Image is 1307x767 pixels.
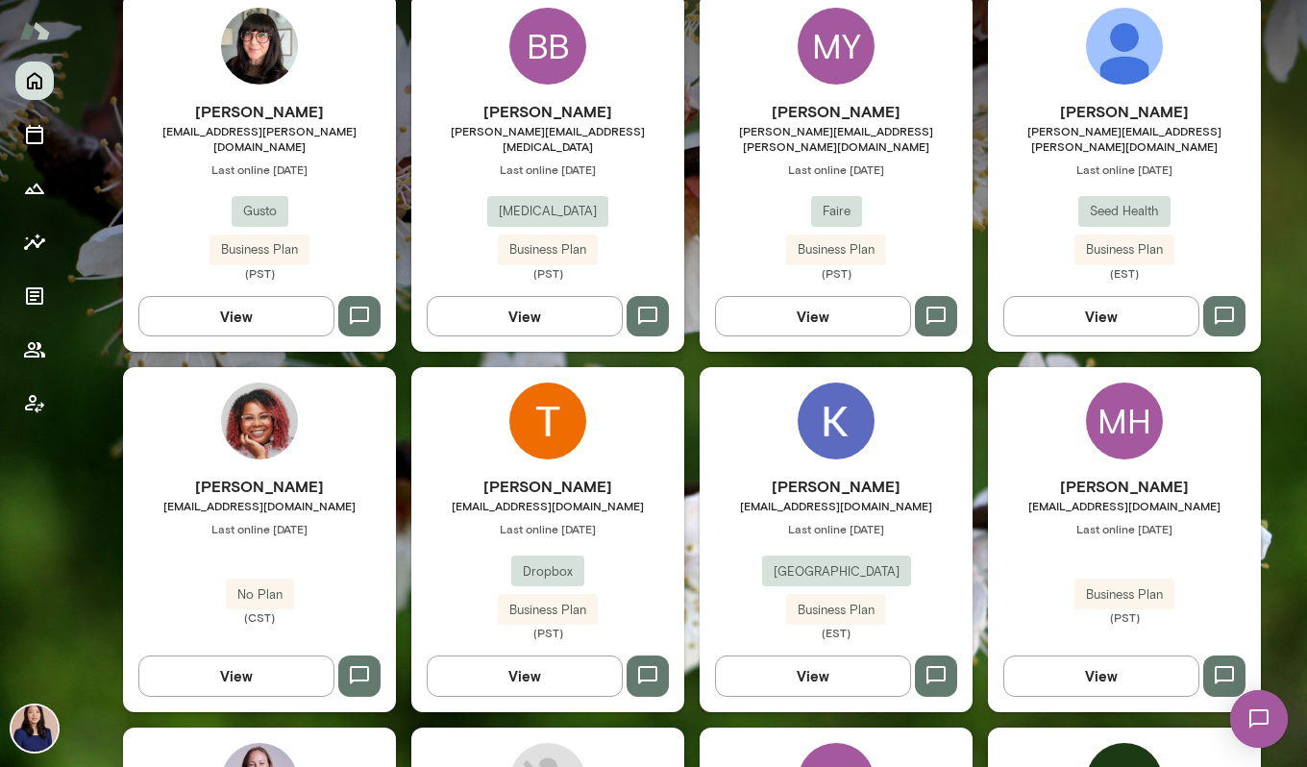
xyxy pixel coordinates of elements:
span: Dropbox [511,562,584,581]
img: Brittany Canty [221,383,298,459]
img: Kevin Rippon [798,383,875,459]
span: [PERSON_NAME][EMAIL_ADDRESS][PERSON_NAME][DOMAIN_NAME] [700,123,973,154]
span: Business Plan [786,240,886,260]
span: No Plan [226,585,294,605]
h6: [PERSON_NAME] [700,100,973,123]
span: (CST) [123,609,396,625]
span: Business Plan [210,240,309,260]
span: (EST) [700,625,973,640]
span: [EMAIL_ADDRESS][DOMAIN_NAME] [411,498,684,513]
span: Last online [DATE] [700,521,973,536]
span: Business Plan [1074,585,1174,605]
h6: [PERSON_NAME] [411,100,684,123]
div: MY [798,8,875,85]
span: Last online [DATE] [411,161,684,177]
span: Last online [DATE] [123,161,396,177]
img: Mento [19,12,50,49]
button: View [1003,656,1199,696]
button: Sessions [15,115,54,154]
span: Last online [DATE] [988,521,1261,536]
span: Business Plan [498,240,598,260]
button: View [138,656,334,696]
span: Last online [DATE] [700,161,973,177]
span: Last online [DATE] [988,161,1261,177]
button: View [1003,296,1199,336]
span: (PST) [411,625,684,640]
button: Documents [15,277,54,315]
div: MH [1086,383,1163,459]
img: Leah Kim [12,705,58,752]
button: Insights [15,223,54,261]
img: Theresa Ma [509,383,586,459]
button: View [715,296,911,336]
span: [GEOGRAPHIC_DATA] [762,562,911,581]
span: Business Plan [498,601,598,620]
button: View [427,296,623,336]
h6: [PERSON_NAME] [700,475,973,498]
h6: [PERSON_NAME] [123,100,396,123]
span: Faire [811,202,862,221]
div: BB [509,8,586,85]
span: [EMAIL_ADDRESS][DOMAIN_NAME] [123,498,396,513]
h6: [PERSON_NAME] [411,475,684,498]
span: (PST) [988,609,1261,625]
h6: [PERSON_NAME] [988,100,1261,123]
span: [EMAIL_ADDRESS][PERSON_NAME][DOMAIN_NAME] [123,123,396,154]
span: Business Plan [1074,240,1174,260]
span: Last online [DATE] [123,521,396,536]
button: Members [15,331,54,369]
span: (EST) [988,265,1261,281]
span: (PST) [123,265,396,281]
h6: [PERSON_NAME] [988,475,1261,498]
img: Jennie Becker [1086,8,1163,85]
span: [EMAIL_ADDRESS][DOMAIN_NAME] [700,498,973,513]
button: View [427,656,623,696]
img: Jadyn Aguilar [221,8,298,85]
span: Last online [DATE] [411,521,684,536]
span: [MEDICAL_DATA] [487,202,608,221]
button: View [715,656,911,696]
button: Home [15,62,54,100]
button: View [138,296,334,336]
button: Client app [15,384,54,423]
span: Gusto [232,202,288,221]
span: Seed Health [1078,202,1171,221]
span: (PST) [411,265,684,281]
span: Business Plan [786,601,886,620]
span: [EMAIL_ADDRESS][DOMAIN_NAME] [988,498,1261,513]
span: (PST) [700,265,973,281]
span: [PERSON_NAME][EMAIL_ADDRESS][PERSON_NAME][DOMAIN_NAME] [988,123,1261,154]
h6: [PERSON_NAME] [123,475,396,498]
span: [PERSON_NAME][EMAIL_ADDRESS][MEDICAL_DATA] [411,123,684,154]
button: Growth Plan [15,169,54,208]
